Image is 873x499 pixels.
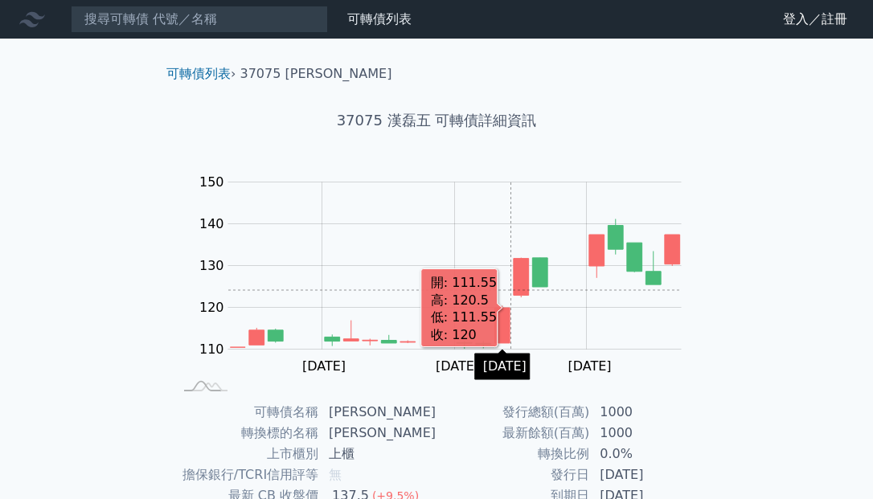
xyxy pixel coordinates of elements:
[199,216,224,231] tspan: 140
[436,358,479,374] tspan: [DATE]
[173,444,319,464] td: 上市櫃別
[173,464,319,485] td: 擔保銀行/TCRI信用評等
[319,402,436,423] td: [PERSON_NAME]
[436,402,590,423] td: 發行總額(百萬)
[347,11,412,27] a: 可轉債列表
[436,423,590,444] td: 最新餘額(百萬)
[199,300,224,315] tspan: 120
[191,174,705,374] g: Chart
[319,423,436,444] td: [PERSON_NAME]
[166,66,231,81] a: 可轉債列表
[154,109,719,132] h1: 37075 漢磊五 可轉債詳細資訊
[436,464,590,485] td: 發行日
[166,64,236,84] li: ›
[329,467,342,482] span: 無
[199,342,224,357] tspan: 110
[590,464,700,485] td: [DATE]
[590,444,700,464] td: 0.0%
[568,358,611,374] tspan: [DATE]
[770,6,860,32] a: 登入／註冊
[199,258,224,273] tspan: 130
[71,6,328,33] input: 搜尋可轉債 代號／名稱
[240,64,392,84] li: 37075 [PERSON_NAME]
[590,402,700,423] td: 1000
[319,444,436,464] td: 上櫃
[173,423,319,444] td: 轉換標的名稱
[173,402,319,423] td: 可轉債名稱
[302,358,346,374] tspan: [DATE]
[590,423,700,444] td: 1000
[199,174,224,190] tspan: 150
[436,444,590,464] td: 轉換比例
